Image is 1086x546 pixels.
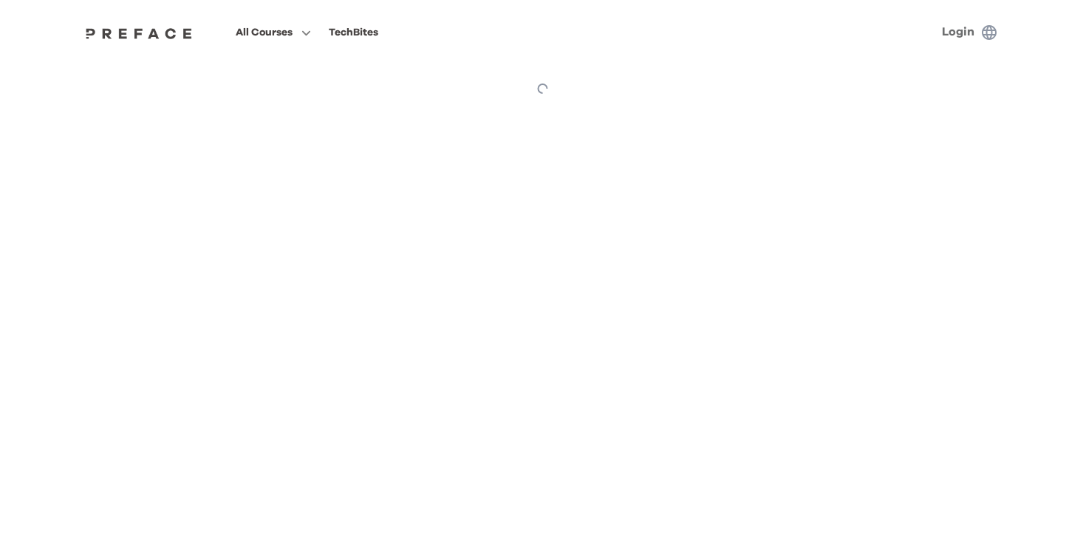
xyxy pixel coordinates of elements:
img: Preface Logo [82,27,196,39]
span: All Courses [236,24,293,41]
button: All Courses [231,23,315,42]
a: Preface Logo [82,27,196,38]
a: Login [942,26,974,38]
div: TechBites [329,24,378,41]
